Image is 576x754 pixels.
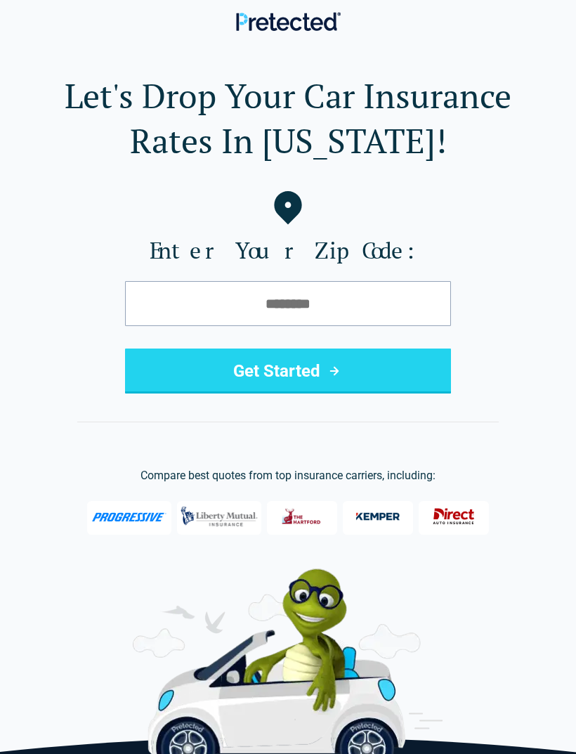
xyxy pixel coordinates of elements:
[22,236,554,264] label: Enter Your Zip Code:
[22,73,554,163] h1: Let's Drop Your Car Insurance Rates In [US_STATE]!
[236,12,341,31] img: Pretected
[125,349,451,394] button: Get Started
[274,502,330,531] img: The Hartford
[350,502,406,531] img: Kemper
[177,500,261,533] img: Liberty Mutual
[22,467,554,484] p: Compare best quotes from top insurance carriers, including:
[426,502,482,531] img: Direct General
[92,512,167,522] img: Progressive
